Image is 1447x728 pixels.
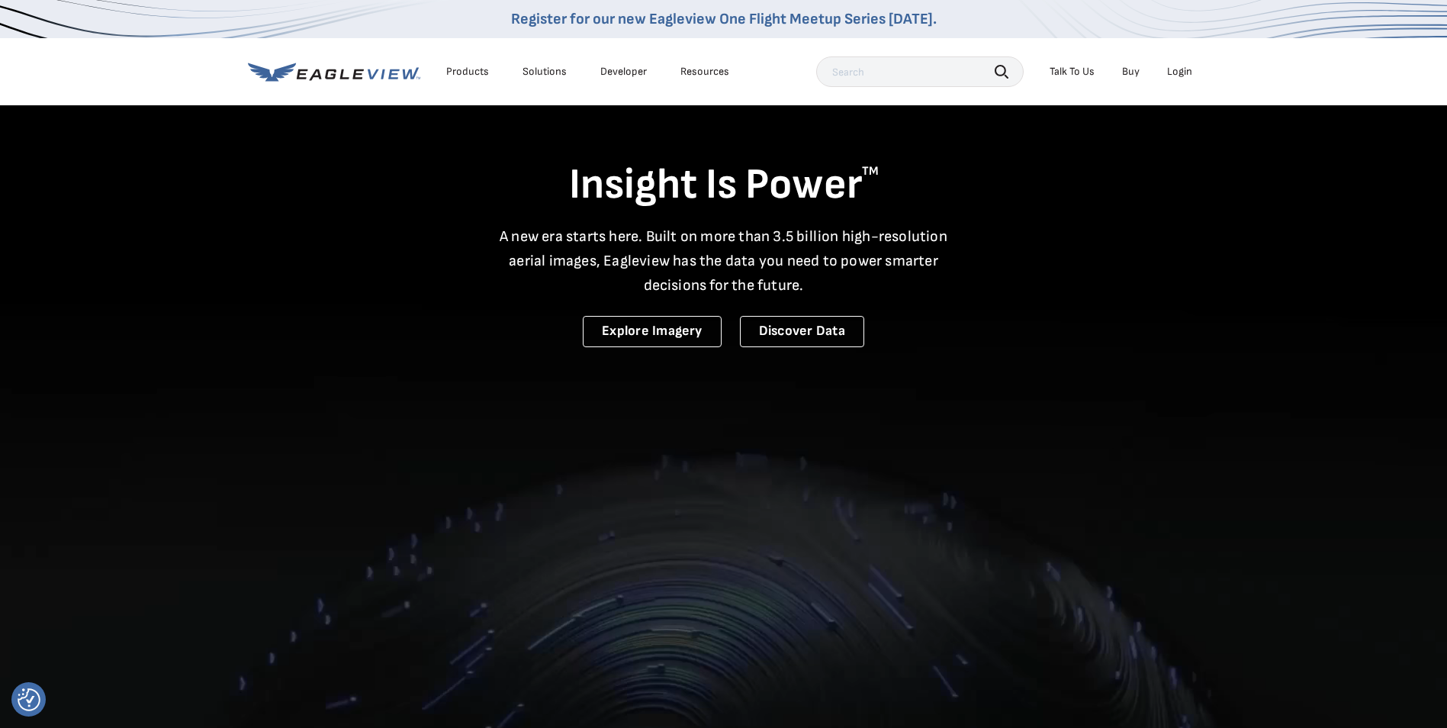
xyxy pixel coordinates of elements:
div: Login [1167,65,1192,79]
a: Developer [600,65,647,79]
div: Products [446,65,489,79]
a: Discover Data [740,316,864,347]
a: Register for our new Eagleview One Flight Meetup Series [DATE]. [511,10,937,28]
h1: Insight Is Power [248,159,1200,212]
img: Revisit consent button [18,688,40,711]
input: Search [816,56,1024,87]
div: Resources [680,65,729,79]
button: Consent Preferences [18,688,40,711]
div: Solutions [523,65,567,79]
p: A new era starts here. Built on more than 3.5 billion high-resolution aerial images, Eagleview ha... [490,224,957,298]
a: Explore Imagery [583,316,722,347]
div: Talk To Us [1050,65,1095,79]
a: Buy [1122,65,1140,79]
sup: TM [862,164,879,179]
